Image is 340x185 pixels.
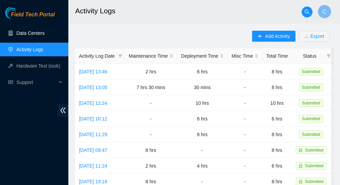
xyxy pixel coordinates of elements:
[177,142,228,158] td: -
[16,30,44,36] a: Data Centers
[79,116,107,122] a: [DATE] 10:12
[305,179,324,184] span: Submitted
[325,51,332,61] span: filter
[318,5,331,18] button: C
[79,52,115,60] span: Activity Log Date
[79,100,107,106] a: [DATE] 12:24
[125,142,177,158] td: 8 hrs
[305,163,324,168] span: Submitted
[177,64,228,80] td: 6 hrs
[228,111,262,127] td: -
[125,64,177,80] td: 2 hrs
[327,54,331,58] span: filter
[8,80,13,85] span: read
[125,95,177,111] td: -
[16,63,60,69] a: Hardware Test (isok)
[299,180,303,184] span: lock
[79,132,107,137] a: [DATE] 11:29
[79,147,107,153] a: [DATE] 09:47
[125,80,177,95] td: 7 hrs 30 mins
[299,131,323,138] span: Submitted
[79,85,107,90] a: [DATE] 13:05
[58,104,68,117] span: double-left
[299,84,323,91] span: Submitted
[177,80,228,95] td: 30 mins
[302,6,313,17] button: search
[299,31,330,42] button: downloadExport
[228,64,262,80] td: -
[177,111,228,127] td: 6 hrs
[117,51,124,61] span: filter
[262,142,292,158] td: 8 hrs
[79,163,107,169] a: [DATE] 11:24
[262,158,292,174] td: 6 hrs
[262,127,292,142] td: 8 hrs
[228,80,262,95] td: -
[299,68,323,75] span: Submitted
[118,54,122,58] span: filter
[79,69,107,74] a: [DATE] 13:46
[79,179,107,184] a: [DATE] 19:18
[299,164,303,168] span: lock
[125,111,177,127] td: -
[252,31,295,42] button: plusAdd Activity
[125,127,177,142] td: -
[177,158,228,174] td: 4 hrs
[11,12,55,18] span: Field Tech Portal
[262,80,292,95] td: 8 hrs
[228,158,262,174] td: -
[16,75,57,89] span: Support
[228,142,262,158] td: -
[305,148,324,153] span: Submitted
[299,99,323,107] span: Submitted
[262,48,292,64] th: Total Time
[299,148,303,152] span: lock
[262,64,292,80] td: 8 hrs
[262,95,292,111] td: 10 hrs
[262,111,292,127] td: 6 hrs
[323,8,327,16] span: C
[5,7,35,19] img: Akamai Technologies
[5,12,55,21] a: Akamai TechnologiesField Tech Portal
[228,127,262,142] td: -
[177,95,228,111] td: 10 hrs
[258,34,262,39] span: plus
[265,32,290,40] span: Add Activity
[302,9,312,15] span: search
[296,52,324,60] span: Status
[16,47,43,52] a: Activity Logs
[299,115,323,123] span: Submitted
[177,127,228,142] td: 8 hrs
[125,158,177,174] td: 2 hrs
[228,95,262,111] td: -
